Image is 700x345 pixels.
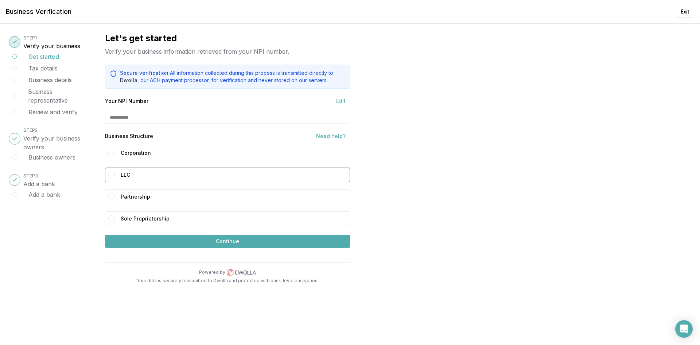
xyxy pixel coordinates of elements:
label: Corporation [121,147,347,158]
a: Dwolla [120,77,137,83]
p: Powered by [199,269,225,275]
button: Add a bank [28,190,60,199]
button: Business representative [28,87,84,105]
p: Your data is securely transmitted to Dwolla and protected with bank-level encryption. [105,278,350,284]
h1: Business Verification [6,7,71,17]
label: Partnership [121,191,347,202]
span: STEP 1 [23,35,37,41]
button: Tax details [28,64,58,73]
label: LLC [121,169,347,180]
button: Business details [28,76,72,84]
label: Sole Proprietorship [121,213,347,224]
button: STEP2Verify your business owners [23,125,84,152]
h3: Add a bank [23,180,55,188]
label: Your NPI Number [105,99,148,104]
button: STEP1Verify your business [23,33,80,50]
span: Secure verification: [120,70,170,76]
button: Get started [28,52,59,61]
button: Edit [332,97,350,105]
div: Open Intercom Messenger [675,320,693,338]
p: Verify your business information retrieved from your NPI number. [105,47,350,56]
button: Need help? [312,133,350,140]
button: Review and verify [28,108,78,116]
div: Business Structure [105,133,153,140]
span: STEP 3 [23,173,38,179]
button: Continue [105,235,350,248]
h3: Verify your business owners [23,134,84,152]
h3: Verify your business [23,42,80,50]
p: All information collected during this process is transmitted directly to , our ACH payment proces... [120,69,345,84]
img: Dwolla [227,269,256,276]
span: STEP 2 [23,127,38,133]
button: STEP3Add a bank [23,171,55,188]
h2: Let's get started [105,32,350,44]
button: Exit [676,6,694,18]
button: Business owners [28,153,75,162]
